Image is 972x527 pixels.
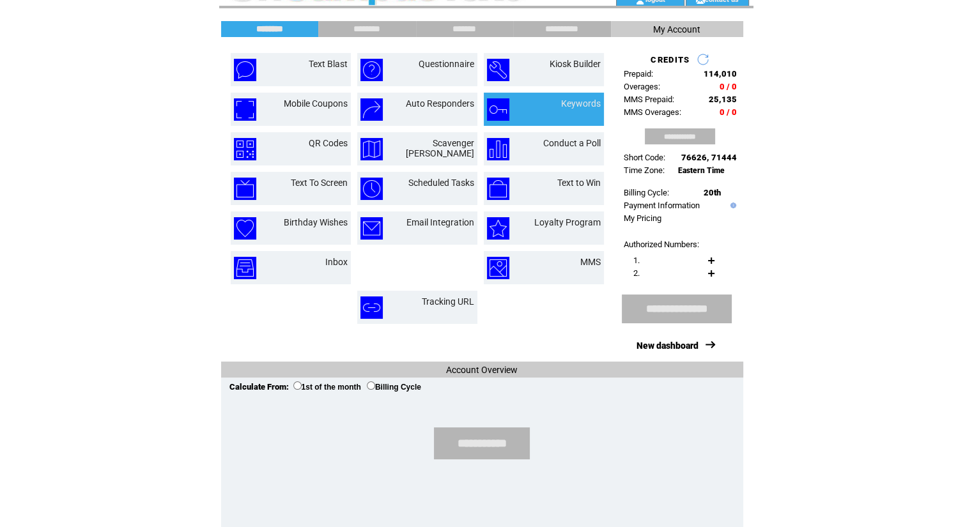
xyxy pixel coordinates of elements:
[284,217,348,227] a: Birthday Wishes
[293,383,361,392] label: 1st of the month
[624,95,674,104] span: MMS Prepaid:
[360,178,383,200] img: scheduled-tasks.png
[446,365,518,375] span: Account Overview
[678,166,725,175] span: Eastern Time
[360,59,383,81] img: questionnaire.png
[229,382,289,392] span: Calculate From:
[633,268,640,278] span: 2.
[624,69,653,79] span: Prepaid:
[234,59,256,81] img: text-blast.png
[727,202,736,208] img: help.gif
[543,138,601,148] a: Conduct a Poll
[681,153,737,162] span: 76626, 71444
[624,188,669,197] span: Billing Cycle:
[309,59,348,69] a: Text Blast
[367,383,421,392] label: Billing Cycle
[487,178,509,200] img: text-to-win.png
[422,296,474,307] a: Tracking URL
[406,217,474,227] a: Email Integration
[704,69,737,79] span: 114,010
[406,98,474,109] a: Auto Responders
[293,381,302,390] input: 1st of the month
[557,178,601,188] a: Text to Win
[360,138,383,160] img: scavenger-hunt.png
[360,217,383,240] img: email-integration.png
[360,98,383,121] img: auto-responders.png
[633,256,640,265] span: 1.
[487,98,509,121] img: keywords.png
[291,178,348,188] a: Text To Screen
[234,138,256,160] img: qr-codes.png
[561,98,601,109] a: Keywords
[651,55,690,65] span: CREDITS
[624,165,665,175] span: Time Zone:
[408,178,474,188] a: Scheduled Tasks
[624,82,660,91] span: Overages:
[487,138,509,160] img: conduct-a-poll.png
[624,107,681,117] span: MMS Overages:
[653,24,700,34] span: My Account
[580,257,601,267] a: MMS
[624,201,700,210] a: Payment Information
[720,82,737,91] span: 0 / 0
[325,257,348,267] a: Inbox
[234,257,256,279] img: inbox.png
[534,217,601,227] a: Loyalty Program
[624,153,665,162] span: Short Code:
[487,59,509,81] img: kiosk-builder.png
[419,59,474,69] a: Questionnaire
[234,178,256,200] img: text-to-screen.png
[406,138,474,158] a: Scavenger [PERSON_NAME]
[234,98,256,121] img: mobile-coupons.png
[709,95,737,104] span: 25,135
[704,188,721,197] span: 20th
[234,217,256,240] img: birthday-wishes.png
[550,59,601,69] a: Kiosk Builder
[636,340,698,351] a: New dashboard
[624,240,699,249] span: Authorized Numbers:
[360,296,383,319] img: tracking-url.png
[720,107,737,117] span: 0 / 0
[284,98,348,109] a: Mobile Coupons
[367,381,375,390] input: Billing Cycle
[624,213,661,223] a: My Pricing
[487,217,509,240] img: loyalty-program.png
[309,138,348,148] a: QR Codes
[487,257,509,279] img: mms.png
